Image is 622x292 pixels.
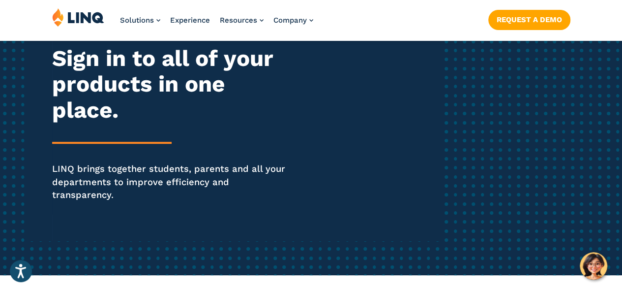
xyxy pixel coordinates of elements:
a: Company [273,16,313,25]
span: Company [273,16,307,25]
a: Experience [170,16,210,25]
span: Resources [220,16,257,25]
nav: Primary Navigation [120,8,313,40]
h2: Sign in to all of your products in one place. [52,46,292,124]
a: Resources [220,16,264,25]
nav: Button Navigation [488,8,570,30]
button: Hello, have a question? Let’s chat. [580,252,607,280]
p: LINQ brings together students, parents and all your departments to improve efficiency and transpa... [52,162,292,201]
a: Request a Demo [488,10,570,30]
span: Solutions [120,16,154,25]
img: LINQ | K‑12 Software [52,8,104,27]
a: Solutions [120,16,160,25]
